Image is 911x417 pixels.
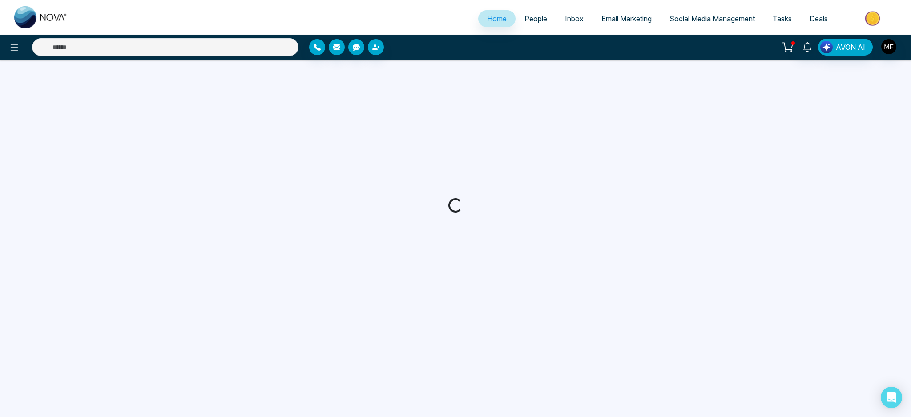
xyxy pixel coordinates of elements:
img: Nova CRM Logo [14,6,68,28]
a: Home [478,10,516,27]
span: People [524,14,547,23]
span: Tasks [773,14,792,23]
button: AVON AI [818,39,873,56]
div: Open Intercom Messenger [881,387,902,408]
img: Market-place.gif [841,8,906,28]
span: Email Marketing [601,14,652,23]
img: User Avatar [881,39,896,54]
span: Deals [810,14,828,23]
a: Tasks [764,10,801,27]
span: Home [487,14,507,23]
a: Email Marketing [593,10,661,27]
span: Social Media Management [669,14,755,23]
span: AVON AI [836,42,865,52]
a: Social Media Management [661,10,764,27]
a: People [516,10,556,27]
a: Inbox [556,10,593,27]
img: Lead Flow [820,41,833,53]
a: Deals [801,10,837,27]
span: Inbox [565,14,584,23]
